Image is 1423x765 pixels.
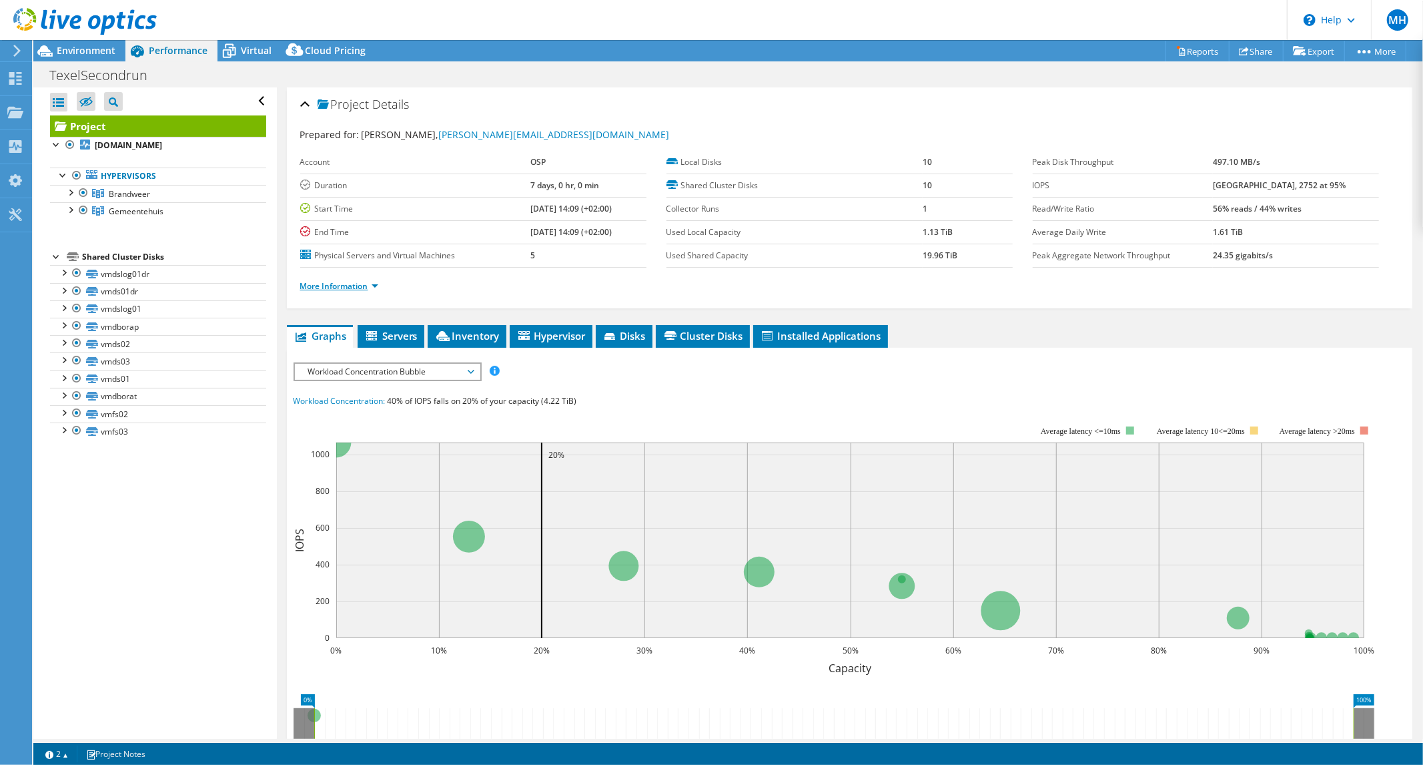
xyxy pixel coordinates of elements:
[305,44,366,57] span: Cloud Pricing
[50,137,266,154] a: [DOMAIN_NAME]
[77,746,155,762] a: Project Notes
[431,645,447,656] text: 10%
[302,364,473,380] span: Workload Concentration Bubble
[1213,180,1346,191] b: [GEOGRAPHIC_DATA], 2752 at 95%
[95,140,162,151] b: [DOMAIN_NAME]
[636,645,652,656] text: 30%
[292,529,307,552] text: IOPS
[923,180,932,191] b: 10
[1387,9,1408,31] span: MH
[666,179,923,192] label: Shared Cluster Disks
[50,405,266,423] a: vmfs02
[300,156,531,169] label: Account
[1354,645,1374,656] text: 100%
[149,44,207,57] span: Performance
[945,645,961,656] text: 60%
[602,329,646,342] span: Disks
[330,645,342,656] text: 0%
[923,203,927,214] b: 1
[1033,179,1214,192] label: IOPS
[1151,645,1167,656] text: 80%
[1165,41,1230,61] a: Reports
[300,249,531,262] label: Physical Servers and Virtual Machines
[109,188,150,200] span: Brandweer
[1213,250,1273,261] b: 24.35 gigabits/s
[548,449,564,461] text: 20%
[362,128,670,141] span: [PERSON_NAME],
[388,395,577,407] span: 40% of IOPS falls on 20% of your capacity (4.22 TiB)
[364,329,418,342] span: Servers
[1213,203,1302,214] b: 56% reads / 44% writes
[300,226,531,239] label: End Time
[316,522,330,533] text: 600
[325,632,330,644] text: 0
[50,318,266,335] a: vmdborap
[1254,645,1270,656] text: 90%
[316,595,330,607] text: 200
[666,202,923,216] label: Collector Runs
[530,180,599,191] b: 7 days, 0 hr, 0 min
[50,352,266,370] a: vmds03
[300,128,360,141] label: Prepared for:
[50,185,266,202] a: Brandweer
[1213,226,1243,238] b: 1.61 TiB
[666,249,923,262] label: Used Shared Capacity
[666,156,923,169] label: Local Disks
[373,96,410,112] span: Details
[829,661,872,676] text: Capacity
[923,156,932,168] b: 10
[300,280,378,292] a: More Information
[311,449,330,460] text: 1000
[662,329,743,342] span: Cluster Disks
[82,249,266,265] div: Shared Cluster Disks
[1033,226,1214,239] label: Average Daily Write
[318,98,370,111] span: Project
[50,202,266,220] a: Gemeentehuis
[434,329,500,342] span: Inventory
[1041,427,1121,436] tspan: Average latency <=10ms
[530,156,546,168] b: OSP
[57,44,115,57] span: Environment
[534,645,550,656] text: 20%
[843,645,859,656] text: 50%
[1213,156,1260,168] b: 497.10 MB/s
[1304,14,1316,26] svg: \n
[109,206,163,217] span: Gemeentehuis
[530,203,612,214] b: [DATE] 14:09 (+02:00)
[439,128,670,141] a: [PERSON_NAME][EMAIL_ADDRESS][DOMAIN_NAME]
[50,283,266,300] a: vmds01dr
[50,168,266,185] a: Hypervisors
[923,226,953,238] b: 1.13 TiB
[1048,645,1064,656] text: 70%
[530,250,535,261] b: 5
[300,179,531,192] label: Duration
[516,329,586,342] span: Hypervisor
[50,388,266,405] a: vmdborat
[1279,427,1354,436] text: Average latency >20ms
[923,250,957,261] b: 19.96 TiB
[50,370,266,388] a: vmds01
[1157,427,1245,436] tspan: Average latency 10<=20ms
[36,746,77,762] a: 2
[241,44,272,57] span: Virtual
[50,423,266,440] a: vmfs03
[666,226,923,239] label: Used Local Capacity
[43,68,168,83] h1: TexelSecondrun
[1033,156,1214,169] label: Peak Disk Throughput
[316,485,330,497] text: 800
[1033,202,1214,216] label: Read/Write Ratio
[50,335,266,352] a: vmds02
[1344,41,1406,61] a: More
[294,395,386,407] span: Workload Concentration:
[300,202,531,216] label: Start Time
[50,265,266,282] a: vmdslog01dr
[760,329,881,342] span: Installed Applications
[50,115,266,137] a: Project
[294,329,346,342] span: Graphs
[530,226,612,238] b: [DATE] 14:09 (+02:00)
[1229,41,1284,61] a: Share
[50,300,266,318] a: vmdslog01
[1283,41,1345,61] a: Export
[739,645,755,656] text: 40%
[316,559,330,570] text: 400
